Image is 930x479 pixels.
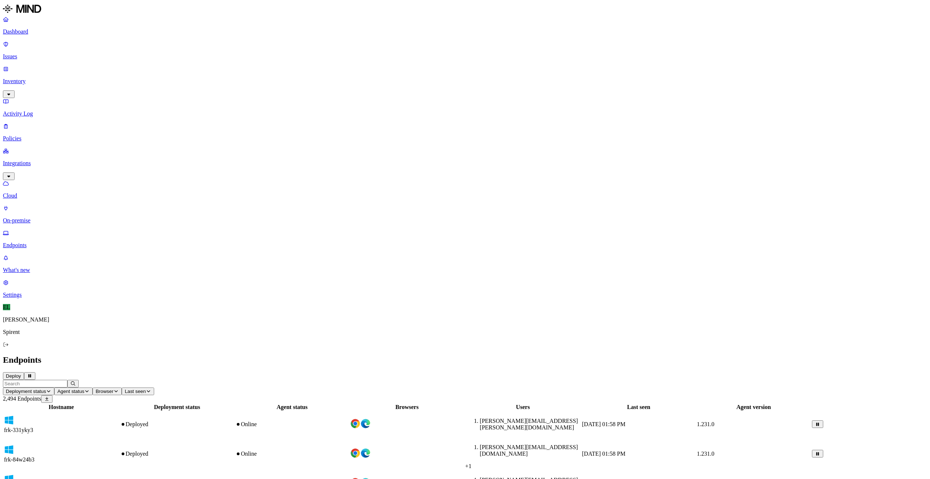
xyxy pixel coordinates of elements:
a: Settings [3,279,927,298]
span: [PERSON_NAME][EMAIL_ADDRESS][PERSON_NAME][DOMAIN_NAME] [480,418,578,431]
span: Browser [95,389,113,394]
img: MIND [3,3,41,15]
span: 1.231.0 [697,451,714,457]
span: frk-331yky3 [4,427,33,433]
a: Integrations [3,148,927,179]
a: Issues [3,41,927,60]
h2: Endpoints [3,355,927,365]
a: Policies [3,123,927,142]
a: What's new [3,254,927,273]
span: Deployment status [6,389,46,394]
span: 1.231.0 [697,421,714,427]
div: Last seen [582,404,695,410]
img: edge.svg [360,448,371,458]
img: chrome.svg [350,418,360,429]
p: Endpoints [3,242,927,249]
div: Users [465,404,581,410]
a: Endpoints [3,230,927,249]
p: Spirent [3,329,927,335]
span: [DATE] 01:58 PM [582,421,625,427]
p: Dashboard [3,28,927,35]
p: Activity Log [3,110,927,117]
div: Online [235,451,349,457]
div: Deployment status [120,404,234,410]
span: [PERSON_NAME][EMAIL_ADDRESS][DOMAIN_NAME] [480,444,578,457]
div: Deployed [120,451,234,457]
div: Hostname [4,404,119,410]
p: Policies [3,135,927,142]
p: Settings [3,292,927,298]
p: Inventory [3,78,927,85]
p: Issues [3,53,927,60]
div: Agent status [235,404,349,410]
div: Browsers [350,404,464,410]
img: chrome.svg [350,448,360,458]
img: windows.svg [4,445,14,455]
span: [DATE] 01:58 PM [582,451,625,457]
p: What's new [3,267,927,273]
img: edge.svg [360,418,371,429]
span: 2,494 Endpoints [3,396,41,402]
p: Integrations [3,160,927,167]
a: Dashboard [3,16,927,35]
div: Agent version [697,404,810,410]
span: Last seen [125,389,146,394]
button: Deploy [3,372,24,380]
span: EL [3,304,10,310]
span: frk-84w24b3 [4,456,35,463]
a: Inventory [3,66,927,97]
a: On-premise [3,205,927,224]
a: Cloud [3,180,927,199]
a: MIND [3,3,927,16]
div: Online [235,421,349,428]
input: Search [3,380,67,388]
span: + 1 [465,463,472,469]
div: Deployed [120,421,234,428]
a: Activity Log [3,98,927,117]
p: Cloud [3,192,927,199]
span: Agent status [57,389,84,394]
img: windows.svg [4,415,14,425]
p: On-premise [3,217,927,224]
